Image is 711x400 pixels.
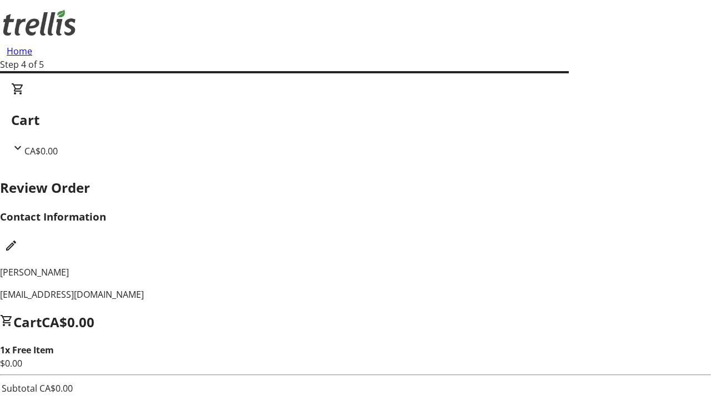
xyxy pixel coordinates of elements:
span: CA$0.00 [42,313,94,331]
span: CA$0.00 [24,145,58,157]
td: CA$0.00 [39,381,73,396]
td: Subtotal [1,381,38,396]
span: Cart [13,313,42,331]
h2: Cart [11,110,700,130]
div: CartCA$0.00 [11,82,700,158]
